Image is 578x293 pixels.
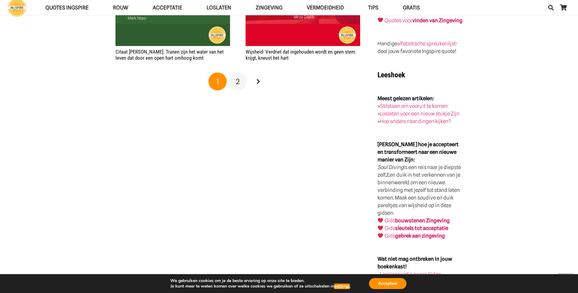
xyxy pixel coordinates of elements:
[380,271,441,277] a: Leesinspiratie zware tijden
[378,225,383,231] img: ❤
[397,41,456,47] a: alfabetische spreukenlijst
[385,217,450,224] a: Gidsbouwstenen Zingeving
[385,233,445,239] a: Gidsgebrek aan zingeving
[378,40,463,55] p: Handige - deel jouw favoriete Ingspire quote!
[558,273,573,288] a: Terug naar top
[395,225,448,231] strong: sleutels tot acceptatie
[378,95,463,125] p: » » »
[378,141,463,240] p: is een reis naar je diepste zelf Een duik in het verkennen van je binnenwereld om een nieuwe verb...
[386,172,387,178] strong: .
[307,5,344,11] span: VERMOEIDHEID
[378,141,459,163] strong: [PERSON_NAME] hoe je accepteert en transformeert naar een nieuwe manier van Zijn:
[170,284,351,289] p: Je kunt meer te weten komen over welke cookies we gebruiken of ze uitschakelen in .
[115,49,224,61] a: Citaat [PERSON_NAME]: Tranen zijn het water van het leven dat door een open hart omhoog komt
[170,278,351,284] p: We gebruiken cookies om je de beste ervaring op onze site te bieden.
[380,118,451,124] a: Hoe anders naar dingen kijken?
[378,233,383,238] img: ❤
[380,103,448,109] a: Stilstaan om vooruit te komen
[378,95,434,101] strong: Meest gelezen artikelen:
[378,218,383,223] img: ❤
[216,77,219,86] span: 1
[236,77,240,86] span: 2
[412,17,463,23] strong: vinden van Zingeving
[378,17,383,23] img: ❤
[395,217,450,224] strong: bouwstenen Zingeving
[378,71,405,79] strong: Leeshoek
[403,5,420,11] span: GRATIS
[378,256,452,270] strong: Wat niet mag ontbreken in jouw boekenkast!
[380,111,459,117] a: Loslaten voor een nieuw stukje Zijn
[229,72,247,91] a: Pagina 2
[153,5,182,11] span: Acceptatie
[256,5,282,11] span: Zingeving
[395,233,445,239] strong: gebrek aan zingeving
[334,284,350,289] button: settings
[385,225,448,231] a: Gidssleutels tot acceptatie
[368,5,378,11] span: TIPS
[207,5,231,11] span: Loslaten
[208,72,227,91] span: Pagina 1
[378,164,403,170] em: Soul Diving
[113,5,128,11] span: ROUW
[385,17,463,23] a: Quotes voorvinden van Zingeving
[246,49,355,61] a: Wijsheid- Verdriet dat ingehouden wordt en geen stem krijgt, kneust het hart
[45,5,89,11] span: QUOTES INGSPIRE
[369,278,406,289] button: Accepteer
